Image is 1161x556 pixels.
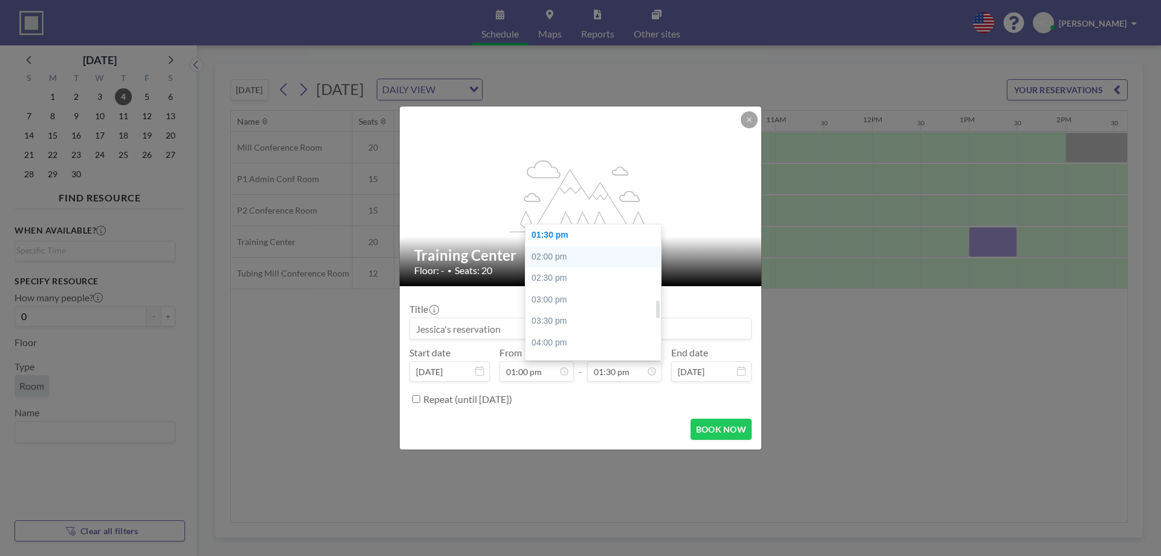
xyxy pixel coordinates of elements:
label: Title [409,303,438,315]
label: End date [671,347,708,359]
span: - [579,351,582,378]
span: Seats: 20 [455,264,492,276]
span: Floor: - [414,264,444,276]
button: BOOK NOW [691,419,752,440]
div: 02:00 pm [525,246,667,268]
div: 03:30 pm [525,310,667,332]
div: 04:30 pm [525,354,667,376]
div: 01:30 pm [525,224,667,246]
div: 04:00 pm [525,332,667,354]
h2: Training Center [414,246,748,264]
span: • [447,266,452,275]
div: 02:30 pm [525,267,667,289]
label: Start date [409,347,450,359]
input: Jessica's reservation [410,318,751,339]
div: 03:00 pm [525,289,667,311]
label: Repeat (until [DATE]) [423,393,512,405]
label: From [499,347,522,359]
